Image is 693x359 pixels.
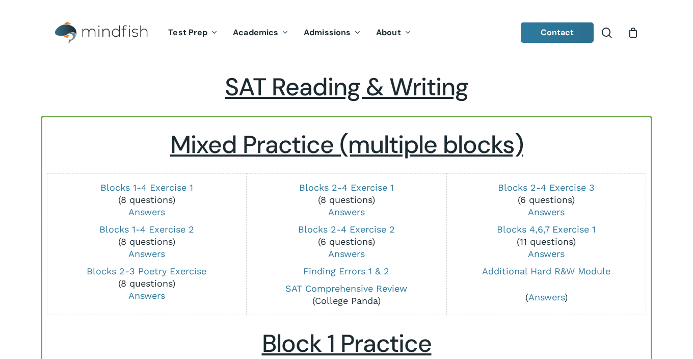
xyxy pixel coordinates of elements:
[453,223,640,260] p: (11 questions)
[87,266,206,276] a: Blocks 2-3 Poetry Exercise
[168,27,207,38] span: Test Prep
[376,27,401,38] span: About
[233,27,278,38] span: Academics
[225,29,296,37] a: Academics
[41,14,652,52] header: Main Menu
[253,223,440,260] p: (6 questions)
[328,248,365,259] a: Answers
[498,182,595,193] a: Blocks 2-4 Exercise 3
[285,283,407,294] a: SAT Comprehensive Review
[253,182,440,218] p: (8 questions)
[368,29,419,37] a: About
[453,182,640,218] p: (6 questions)
[128,248,165,259] a: Answers
[53,223,240,260] p: (8 questions)
[303,266,389,276] a: Finding Errors 1 & 2
[225,71,468,103] span: SAT Reading & Writing
[299,182,394,193] a: Blocks 2-4 Exercise 1
[541,27,574,38] span: Contact
[497,224,596,235] a: Blocks 4,6,7 Exercise 1
[528,207,565,217] a: Answers
[482,266,610,276] a: Additional Hard R&W Module
[53,182,240,218] p: (8 questions)
[128,290,165,301] a: Answers
[298,224,395,235] a: Blocks 2-4 Exercise 2
[453,291,640,303] p: ( )
[304,27,351,38] span: Admissions
[161,29,225,37] a: Test Prep
[161,14,418,52] nav: Main Menu
[99,224,194,235] a: Blocks 1-4 Exercise 2
[100,182,193,193] a: Blocks 1-4 Exercise 1
[328,207,365,217] a: Answers
[521,22,594,43] a: Contact
[253,283,440,307] p: (College Panda)
[528,248,565,259] a: Answers
[528,292,565,302] a: Answers
[128,207,165,217] a: Answers
[170,129,523,161] u: Mixed Practice (multiple blocks)
[627,27,638,38] a: Cart
[53,265,240,302] p: (8 questions)
[626,292,679,345] iframe: Chatbot
[296,29,368,37] a: Admissions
